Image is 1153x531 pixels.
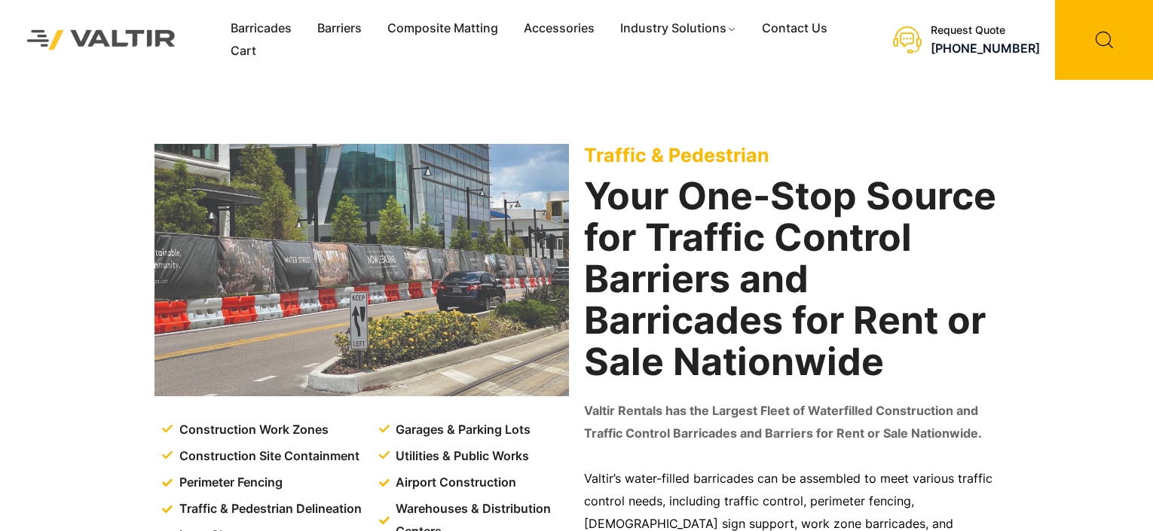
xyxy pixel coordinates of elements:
[931,41,1040,56] a: [PHONE_NUMBER]
[392,471,516,494] span: Airport Construction
[392,419,531,441] span: Garages & Parking Lots
[218,40,269,63] a: Cart
[304,17,375,40] a: Barriers
[584,144,999,166] p: Traffic & Pedestrian
[218,17,304,40] a: Barricades
[375,17,511,40] a: Composite Matting
[511,17,607,40] a: Accessories
[607,17,750,40] a: Industry Solutions
[11,14,191,66] img: Valtir Rentals
[176,471,283,494] span: Perimeter Fencing
[584,400,999,445] p: Valtir Rentals has the Largest Fleet of Waterfilled Construction and Traffic Control Barricades a...
[176,498,362,520] span: Traffic & Pedestrian Delineation
[176,445,359,468] span: Construction Site Containment
[749,17,840,40] a: Contact Us
[584,175,999,383] h2: Your One-Stop Source for Traffic Control Barriers and Barricades for Rent or Sale Nationwide
[176,419,329,441] span: Construction Work Zones
[392,445,529,468] span: Utilities & Public Works
[931,24,1040,37] div: Request Quote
